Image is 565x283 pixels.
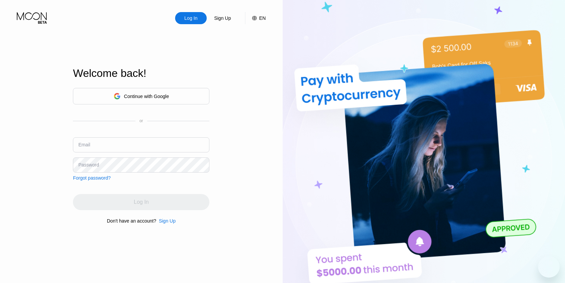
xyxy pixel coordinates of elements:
[107,218,156,224] div: Don't have an account?
[159,218,176,224] div: Sign Up
[213,15,232,21] div: Sign Up
[175,12,207,24] div: Log In
[139,119,143,123] div: or
[73,175,111,181] div: Forgot password?
[156,218,176,224] div: Sign Up
[73,67,209,80] div: Welcome back!
[245,12,266,24] div: EN
[78,162,99,168] div: Password
[73,88,209,104] div: Continue with Google
[207,12,238,24] div: Sign Up
[184,15,198,21] div: Log In
[259,15,266,21] div: EN
[538,256,560,278] iframe: Schaltfläche zum Öffnen des Messaging-Fensters
[124,94,169,99] div: Continue with Google
[78,142,90,147] div: Email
